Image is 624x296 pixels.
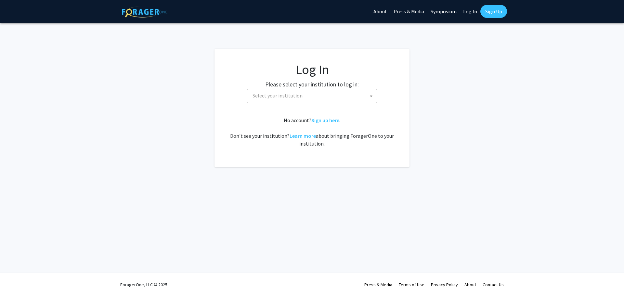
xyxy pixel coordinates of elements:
a: Press & Media [364,282,392,288]
span: Select your institution [250,89,377,102]
span: Select your institution [247,89,377,103]
a: Sign up here [311,117,339,123]
a: Terms of Use [399,282,424,288]
a: Learn more about bringing ForagerOne to your institution [290,133,316,139]
a: About [464,282,476,288]
a: Contact Us [483,282,504,288]
a: Privacy Policy [431,282,458,288]
h1: Log In [227,62,396,77]
div: ForagerOne, LLC © 2025 [120,273,167,296]
img: ForagerOne Logo [122,6,167,18]
label: Please select your institution to log in: [265,80,359,89]
a: Sign Up [480,5,507,18]
div: No account? . Don't see your institution? about bringing ForagerOne to your institution. [227,116,396,148]
span: Select your institution [253,92,303,99]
